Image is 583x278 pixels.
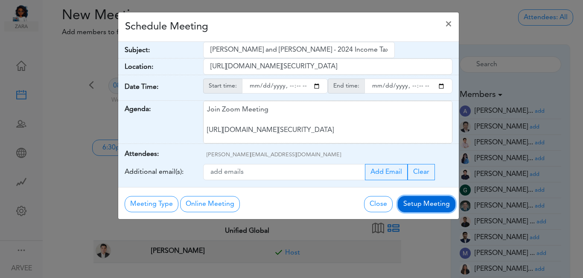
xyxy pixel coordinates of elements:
[203,101,452,143] div: Join Zoom Meeting [URL][DOMAIN_NAME][SECURITY_DATA] Meeting ID: 9174257685 Passcode: 766314
[364,196,393,212] button: Close
[438,12,459,36] button: Close
[203,79,242,94] span: Start time:
[207,152,341,158] span: [PERSON_NAME][EMAIL_ADDRESS][DOMAIN_NAME]
[125,151,159,158] strong: Attendees:
[125,164,184,180] label: Additional email(s):
[242,79,328,94] input: starttime
[180,196,240,212] button: Online Meeting
[203,164,365,180] input: Recipient's email
[328,79,365,94] span: End time:
[365,164,408,180] button: Add Email
[125,196,178,212] button: Meeting Type
[125,19,208,35] h4: Schedule Meeting
[364,79,452,94] input: endtime
[125,84,158,91] strong: Date Time:
[408,164,435,180] button: Clear
[398,196,455,212] button: Setup Meeting
[125,64,153,70] strong: Location:
[125,106,151,113] strong: Agenda:
[125,47,150,54] strong: Subject:
[445,19,452,29] span: ×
